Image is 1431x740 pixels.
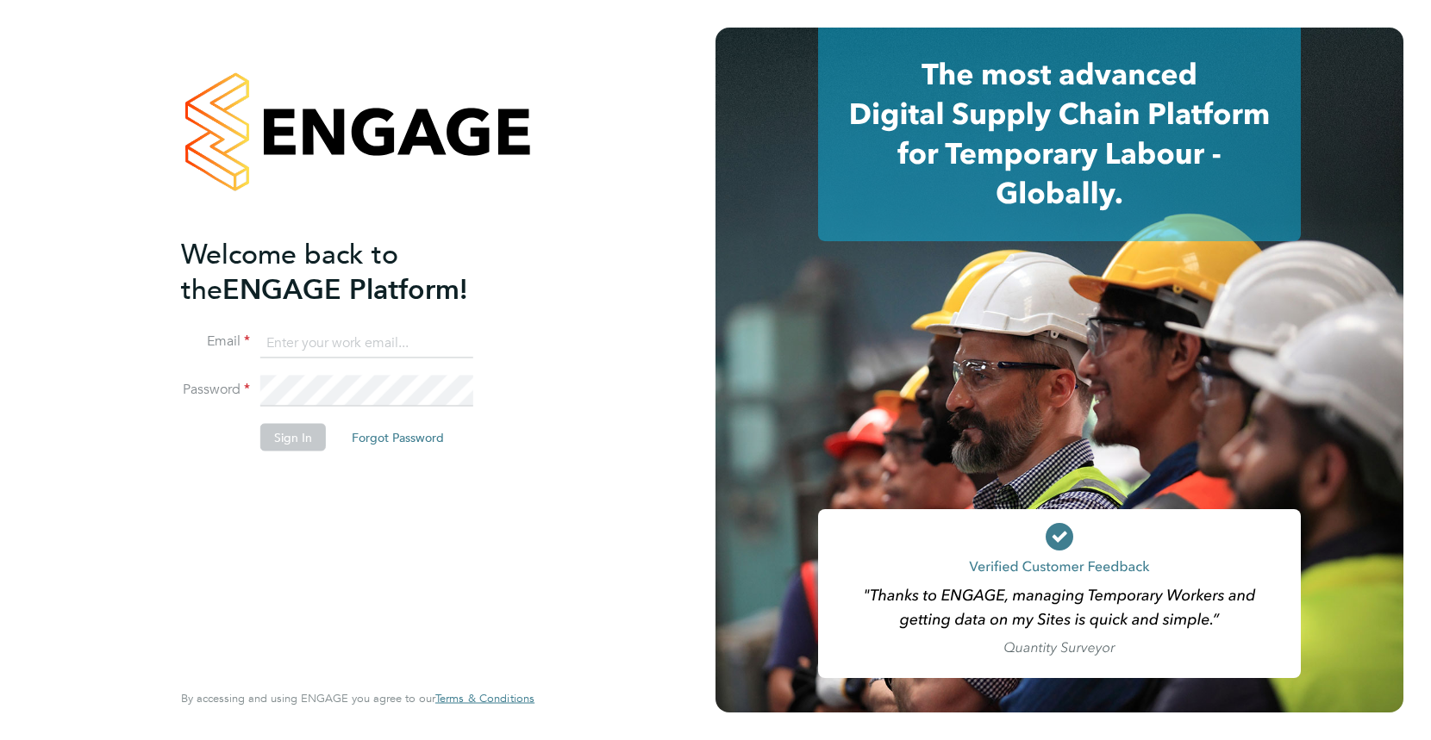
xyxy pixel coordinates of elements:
[435,691,534,706] span: Terms & Conditions
[181,381,250,399] label: Password
[260,327,473,358] input: Enter your work email...
[181,691,534,706] span: By accessing and using ENGAGE you agree to our
[181,236,517,307] h2: ENGAGE Platform!
[260,424,326,451] button: Sign In
[181,237,398,306] span: Welcome back to the
[435,692,534,706] a: Terms & Conditions
[338,424,458,451] button: Forgot Password
[181,333,250,351] label: Email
